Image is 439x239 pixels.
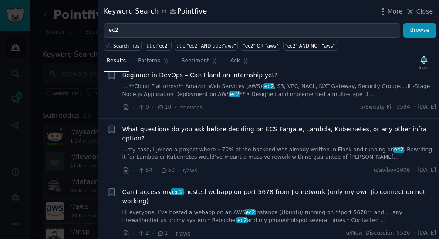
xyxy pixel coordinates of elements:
[418,65,430,71] div: Track
[245,209,256,215] span: ec2
[183,167,197,174] span: r/aws
[418,229,436,237] span: [DATE]
[138,57,160,65] span: Patterns
[147,43,170,49] div: title:"ec2"
[182,57,209,65] span: Sentiment
[374,167,410,174] span: u/aviboy2006
[171,229,173,238] span: ·
[122,125,436,143] a: What questions do you ask before deciding on ECS Fargate, Lambda, Kubernetes, or any other infra ...
[378,7,403,16] button: More
[160,167,175,174] span: 50
[152,229,154,238] span: ·
[416,7,433,16] span: Close
[176,231,190,237] span: r/aws
[107,57,126,65] span: Results
[162,8,166,16] span: in
[243,43,278,49] div: "ec2" OR "aws"
[179,105,203,111] span: r/devops
[133,166,135,175] span: ·
[388,7,403,16] span: More
[346,229,410,237] span: u/New_Discussion_5526
[138,103,149,111] span: 0
[104,41,142,51] button: Search Tips
[122,188,436,206] span: Can't access my -hosted webapp on port 5678 from Jio network (only my own Jio connection not work...
[227,54,252,72] a: Ask
[174,103,176,112] span: ·
[104,54,129,72] a: Results
[178,166,179,175] span: ·
[104,6,207,17] div: Keyword Search Pointfive
[413,167,415,174] span: ·
[155,166,157,175] span: ·
[122,83,436,98] a: ... **Cloud Platforms:** Amazon Web Services (AWS)-ec2, S3, VPC, NACL, NAT Gateway, Security Grou...
[360,103,410,111] span: u/Sweaty-Pin-3584
[133,103,135,112] span: ·
[285,43,335,49] div: "ec2" AND NOT "aws"
[122,71,278,80] a: Beginner in DevOps – Can I land an internship yet?
[157,103,171,111] span: 10
[413,103,415,111] span: ·
[133,229,135,238] span: ·
[104,23,400,38] input: Try a keyword related to your business
[236,217,248,223] span: ec2
[418,103,436,111] span: [DATE]
[415,54,433,72] button: Track
[157,229,168,237] span: 1
[138,229,149,237] span: 2
[122,188,436,206] a: Can't access myec2-hosted webapp on port 5678 from Jio network (only my own Jio connection not wo...
[113,43,140,49] span: Search Tips
[152,103,154,112] span: ·
[138,167,152,174] span: 54
[179,54,221,72] a: Sentiment
[241,41,280,51] a: "ec2" OR "aws"
[263,83,275,89] span: ec2
[175,41,238,51] a: title:"ec2" AND title:"aws"
[171,188,184,195] span: ec2
[418,167,436,174] span: [DATE]
[176,43,236,49] div: title:"ec2" AND title:"aws"
[122,146,436,161] a: ...my case, I joined a project where ~70% of the backend was already written in Flask and running...
[283,41,337,51] a: "ec2" AND NOT "aws"
[229,91,240,97] span: ec2
[413,229,415,237] span: ·
[135,54,172,72] a: Patterns
[145,41,172,51] a: title:"ec2"
[403,23,436,38] button: Browse
[122,209,436,224] a: Hi everyone, I’ve hosted a webapp on an AWSec2instance (Ubuntu) running on **port 5678** and ... ...
[393,147,405,153] span: ec2
[230,57,240,65] span: Ask
[405,7,433,16] button: Close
